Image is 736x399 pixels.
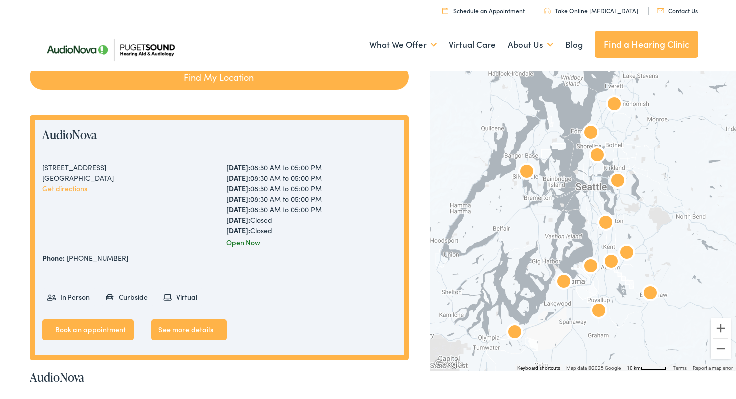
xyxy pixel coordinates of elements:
a: Get directions [42,183,87,193]
div: Open Now [226,237,397,248]
a: Book an appointment [42,319,134,340]
div: AudioNova [552,271,576,295]
div: AudioNova [606,170,630,194]
a: Find My Location [30,64,409,90]
span: 10 km [627,365,641,371]
a: Schedule an Appointment [442,6,525,15]
a: Open this area in Google Maps (opens a new window) [432,358,465,371]
a: Find a Hearing Clinic [595,31,698,58]
div: AudioNova [615,242,639,266]
a: Virtual Care [449,26,496,63]
div: AudioNova [579,255,603,279]
a: AudioNova [42,126,97,143]
strong: Phone: [42,253,65,263]
div: [GEOGRAPHIC_DATA] [42,173,212,183]
button: Zoom out [711,339,731,359]
strong: [DATE]: [226,204,250,214]
strong: [DATE]: [226,173,250,183]
span: Map data ©2025 Google [566,365,621,371]
strong: [DATE]: [226,162,250,172]
div: [STREET_ADDRESS] [42,162,212,173]
div: AudioNova [579,122,603,146]
a: Report a map error [693,365,733,371]
div: AudioNova [503,321,527,345]
button: Map Scale: 10 km per 48 pixels [624,364,670,371]
div: Puget Sound Hearing Aid &#038; Audiology by AudioNova [602,93,626,117]
li: Curbside [101,288,155,306]
div: AudioNova [515,161,539,185]
strong: [DATE]: [226,183,250,193]
li: In Person [42,288,97,306]
strong: [DATE]: [226,194,250,204]
a: AudioNova [30,369,84,385]
img: utility icon [657,8,664,13]
img: Google [432,358,465,371]
a: Terms (opens in new tab) [673,365,687,371]
a: Contact Us [657,6,698,15]
a: [PHONE_NUMBER] [67,253,128,263]
a: Blog [565,26,583,63]
div: AudioNova [599,251,623,275]
li: Virtual [158,288,204,306]
a: About Us [508,26,553,63]
strong: [DATE]: [226,215,250,225]
div: AudioNova [594,212,618,236]
button: Keyboard shortcuts [517,365,560,372]
a: See more details [151,319,226,340]
a: What We Offer [369,26,437,63]
div: AudioNova [587,300,611,324]
div: AudioNova [638,282,662,306]
strong: [DATE]: [226,225,250,235]
div: 08:30 AM to 05:00 PM 08:30 AM to 05:00 PM 08:30 AM to 05:00 PM 08:30 AM to 05:00 PM 08:30 AM to 0... [226,162,397,236]
a: Take Online [MEDICAL_DATA] [544,6,638,15]
img: utility icon [442,7,448,14]
img: utility icon [544,8,551,14]
div: AudioNova [585,144,609,168]
button: Zoom in [711,318,731,338]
